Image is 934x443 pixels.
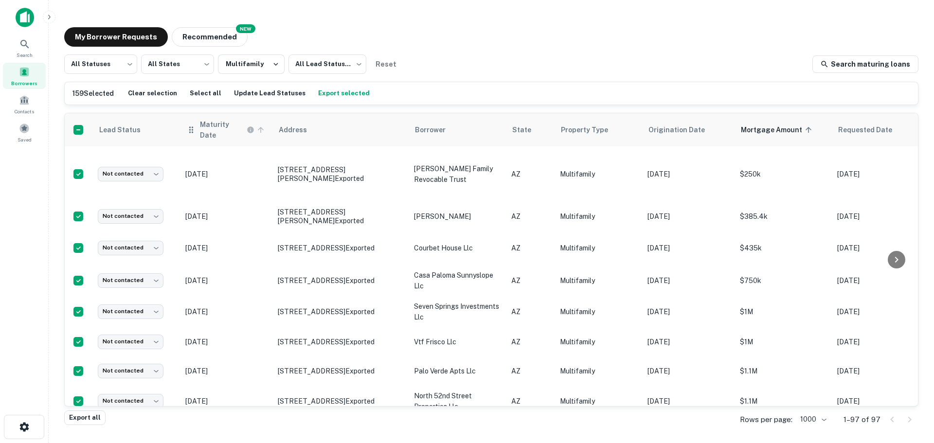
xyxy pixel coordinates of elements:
div: Not contacted [98,304,163,319]
p: $1M [740,306,827,317]
button: My Borrower Requests [64,27,168,47]
p: AZ [511,337,550,347]
span: Exported [345,244,375,252]
p: Multifamily [560,396,638,407]
span: Borrowers [11,79,37,87]
p: $250k [740,169,827,179]
p: [STREET_ADDRESS] [278,397,404,406]
p: vtf frisco llc [414,337,502,347]
p: $1M [740,337,827,347]
th: Property Type [555,113,643,146]
span: Lead Status [99,124,153,136]
button: Export all [64,410,106,425]
span: Mortgage Amount [741,124,815,136]
p: Multifamily [560,275,638,286]
p: Multifamily [560,306,638,317]
p: $1.1M [740,366,827,376]
th: Mortgage Amount [735,113,832,146]
p: [DATE] [647,275,730,286]
button: Export selected [316,86,372,101]
p: $1.1M [740,396,827,407]
p: seven springs investments llc [414,301,502,322]
a: Saved [3,119,46,145]
th: Lead Status [93,113,180,146]
p: [DATE] [185,169,268,179]
p: [DATE] [647,306,730,317]
p: [DATE] [185,366,268,376]
p: [PERSON_NAME] family revocable trust [414,163,502,185]
span: Exported [345,338,375,346]
p: north 52nd street properties llc [414,390,502,412]
span: Exported [345,397,375,405]
p: [DATE] [647,396,730,407]
div: Not contacted [98,167,163,181]
p: [DATE] [647,337,730,347]
span: Maturity dates displayed may be estimated. Please contact the lender for the most accurate maturi... [200,119,267,141]
p: [STREET_ADDRESS] [278,307,404,316]
p: Multifamily [560,243,638,253]
th: Borrower [409,113,506,146]
div: Not contacted [98,335,163,349]
p: AZ [511,275,550,286]
button: Update Lead Statuses [232,86,308,101]
div: Not contacted [98,209,163,223]
span: Exported [345,308,375,316]
button: Reset [370,54,401,74]
h6: 159 Selected [72,88,114,99]
a: Contacts [3,91,46,117]
p: [DATE] [837,169,920,179]
p: AZ [511,169,550,179]
p: [DATE] [647,169,730,179]
div: Search [3,35,46,61]
div: NEW [236,24,255,33]
button: Clear selection [126,86,180,101]
p: [DATE] [185,275,268,286]
th: Origination Date [643,113,735,146]
span: Property Type [561,124,621,136]
p: [DATE] [837,337,920,347]
p: AZ [511,366,550,376]
p: [DATE] [185,306,268,317]
p: [DATE] [837,275,920,286]
p: [STREET_ADDRESS] [278,244,404,252]
div: 1000 [796,412,828,426]
p: [DATE] [185,396,268,407]
img: capitalize-icon.png [16,8,34,27]
span: Contacts [15,107,34,115]
div: Not contacted [98,364,163,378]
p: $435k [740,243,827,253]
span: Origination Date [648,124,718,136]
th: State [506,113,555,146]
th: Address [273,113,409,146]
p: [DATE] [185,243,268,253]
p: [DATE] [647,211,730,222]
p: courbet house llc [414,243,502,253]
span: Address [279,124,320,136]
p: [DATE] [185,337,268,347]
p: [DATE] [837,211,920,222]
th: Maturity dates displayed may be estimated. Please contact the lender for the most accurate maturi... [180,113,273,146]
p: [STREET_ADDRESS] [278,367,404,375]
p: [DATE] [647,243,730,253]
div: Not contacted [98,394,163,408]
th: Requested Date [832,113,925,146]
iframe: Chat Widget [885,365,934,412]
p: $750k [740,275,827,286]
p: Multifamily [560,169,638,179]
p: [DATE] [837,396,920,407]
p: [DATE] [185,211,268,222]
button: Multifamily [218,54,285,74]
span: State [512,124,544,136]
a: Borrowers [3,63,46,89]
span: Saved [18,136,32,143]
button: Recommended [172,27,248,47]
p: [STREET_ADDRESS][PERSON_NAME] [278,165,404,183]
p: casa paloma sunnyslope llc [414,270,502,291]
p: [STREET_ADDRESS] [278,337,404,346]
span: Exported [335,175,364,182]
p: AZ [511,396,550,407]
p: [DATE] [837,243,920,253]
